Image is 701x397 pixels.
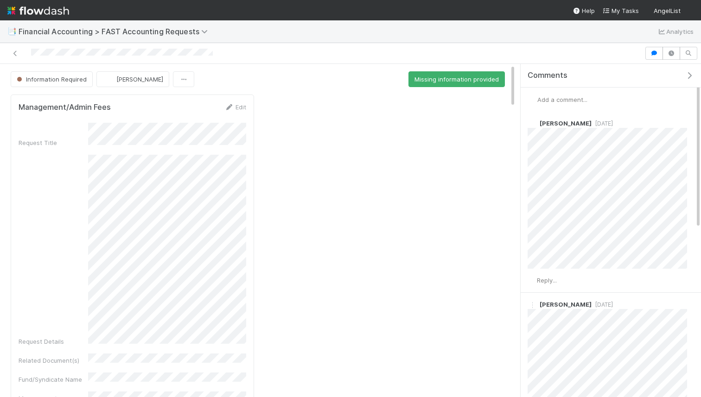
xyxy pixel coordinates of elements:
[7,3,69,19] img: logo-inverted-e16ddd16eac7371096b0.svg
[528,276,537,285] img: avatar_d2b43477-63dc-4e62-be5b-6fdd450c05a1.png
[19,138,88,147] div: Request Title
[528,119,537,128] img: avatar_8d06466b-a936-4205-8f52-b0cc03e2a179.png
[592,120,613,127] span: [DATE]
[19,337,88,346] div: Request Details
[684,6,694,16] img: avatar_d2b43477-63dc-4e62-be5b-6fdd450c05a1.png
[592,301,613,308] span: [DATE]
[540,301,592,308] span: [PERSON_NAME]
[602,6,639,15] a: My Tasks
[528,71,567,80] span: Comments
[540,120,592,127] span: [PERSON_NAME]
[96,71,169,87] button: [PERSON_NAME]
[19,27,212,36] span: Financial Accounting > FAST Accounting Requests
[15,76,87,83] span: Information Required
[573,6,595,15] div: Help
[116,76,163,83] span: [PERSON_NAME]
[19,375,88,384] div: Fund/Syndicate Name
[11,71,93,87] button: Information Required
[654,7,681,14] span: AngelList
[537,96,587,103] span: Add a comment...
[602,7,639,14] span: My Tasks
[7,27,17,35] span: 📑
[657,26,694,37] a: Analytics
[104,75,114,84] img: avatar_8d06466b-a936-4205-8f52-b0cc03e2a179.png
[19,103,111,112] h5: Management/Admin Fees
[224,103,246,111] a: Edit
[408,71,505,87] button: Missing information provided
[537,277,557,284] span: Reply...
[528,95,537,104] img: avatar_d2b43477-63dc-4e62-be5b-6fdd450c05a1.png
[528,300,537,309] img: avatar_8d06466b-a936-4205-8f52-b0cc03e2a179.png
[19,356,88,365] div: Related Document(s)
